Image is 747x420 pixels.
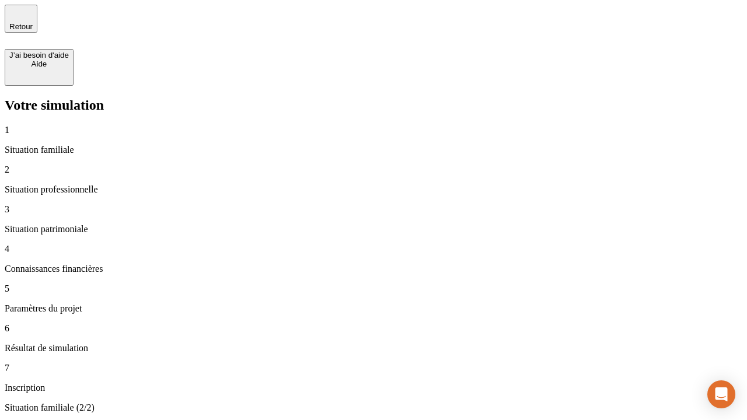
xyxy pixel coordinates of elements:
[5,97,742,113] h2: Votre simulation
[5,164,742,175] p: 2
[707,380,735,408] div: Open Intercom Messenger
[5,264,742,274] p: Connaissances financières
[5,5,37,33] button: Retour
[5,49,74,86] button: J’ai besoin d'aideAide
[5,323,742,334] p: 6
[5,383,742,393] p: Inscription
[5,343,742,353] p: Résultat de simulation
[5,204,742,215] p: 3
[5,184,742,195] p: Situation professionnelle
[5,244,742,254] p: 4
[5,303,742,314] p: Paramètres du projet
[5,402,742,413] p: Situation familiale (2/2)
[5,125,742,135] p: 1
[5,145,742,155] p: Situation familiale
[9,22,33,31] span: Retour
[9,60,69,68] div: Aide
[5,363,742,373] p: 7
[5,224,742,235] p: Situation patrimoniale
[5,283,742,294] p: 5
[9,51,69,60] div: J’ai besoin d'aide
